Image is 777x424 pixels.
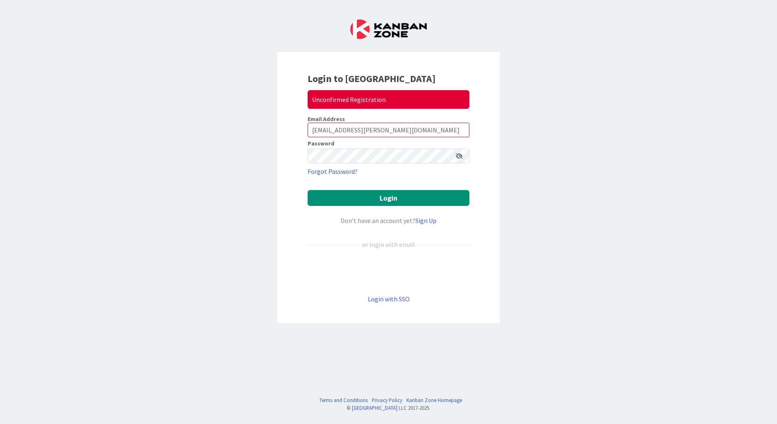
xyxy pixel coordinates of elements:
label: Password [308,141,334,146]
div: Unconfirmed Registration. [308,90,469,109]
a: Kanban Zone Homepage [406,396,462,404]
a: Privacy Policy [372,396,402,404]
a: Sign Up [415,216,436,225]
label: Email Address [308,115,345,123]
div: Don’t have an account yet? [308,216,469,225]
a: Terms and Conditions [319,396,368,404]
iframe: Sign in with Google Button [304,263,473,281]
div: © LLC 2017- 2025 . [315,404,462,412]
button: Login [308,190,469,206]
div: or login with email [360,240,417,249]
a: Login with SSO [368,295,410,303]
a: Forgot Password? [308,167,358,176]
b: Login to [GEOGRAPHIC_DATA] [308,72,436,85]
keeper-lock: Open Keeper Popup [443,151,453,161]
img: Kanban Zone [350,19,427,39]
a: [GEOGRAPHIC_DATA] [352,405,397,411]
